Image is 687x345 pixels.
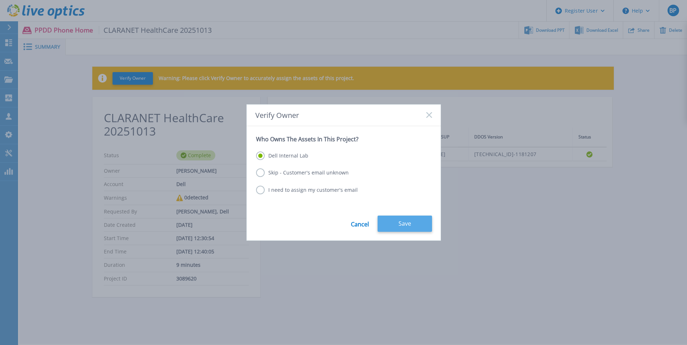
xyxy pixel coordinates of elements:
label: Dell Internal Lab [256,151,308,160]
p: Who Owns The Assets In This Project? [256,136,431,143]
label: I need to assign my customer's email [256,186,358,194]
a: Cancel [351,216,369,232]
button: Save [378,216,432,232]
label: Skip - Customer's email unknown [256,168,349,177]
span: Verify Owner [255,111,299,119]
